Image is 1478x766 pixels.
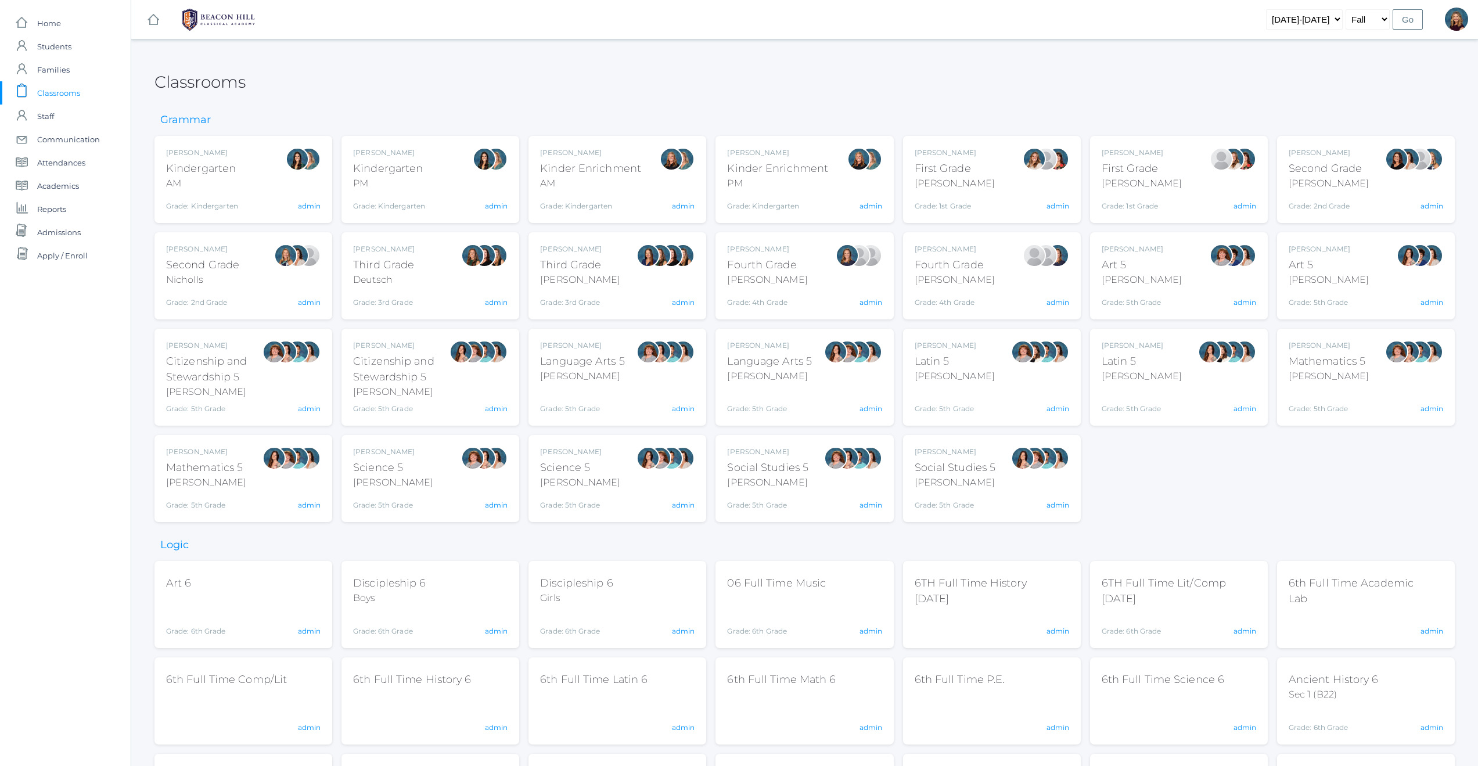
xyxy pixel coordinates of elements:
div: [PERSON_NAME] [1102,148,1182,158]
span: Staff [37,105,54,128]
a: admin [1234,298,1256,307]
span: Academics [37,174,79,197]
div: Sarah Bence [1385,340,1408,364]
a: admin [1234,723,1256,732]
div: 06 Full Time Music [727,576,826,591]
a: admin [1421,404,1443,413]
span: Attendances [37,151,85,174]
div: Grade: 5th Grade [166,404,262,414]
div: Discipleship 6 [353,576,426,591]
div: [PERSON_NAME] [1102,273,1182,287]
div: Heather Porter [1034,244,1058,267]
div: [PERSON_NAME] [915,369,995,383]
div: Courtney Nicholls [1420,148,1443,171]
div: Fourth Grade [915,257,995,273]
div: Grade: 6th Grade [1102,612,1245,636]
div: Science 5 [540,460,620,476]
div: Cari Burke [671,447,695,470]
div: [PERSON_NAME] [1102,244,1182,254]
a: admin [1234,627,1256,635]
div: 6TH Full Time History [DATE] [915,576,1058,607]
div: Grade: 5th Grade [540,388,625,414]
a: admin [1421,627,1443,635]
div: Sarah Bence [824,447,847,470]
div: Language Arts 5 [727,354,812,369]
div: Latin 5 [915,354,995,369]
div: AM [166,177,238,190]
div: Grade: 6th Grade [727,596,826,636]
div: Sarah Bence [461,340,484,364]
div: 6th Full Time Comp/Lit [166,672,287,688]
div: [PERSON_NAME] [915,177,995,190]
img: 1_BHCALogos-05.png [175,5,262,34]
div: [PERSON_NAME] [166,447,246,457]
a: admin [1234,202,1256,210]
div: [PERSON_NAME] [1289,273,1369,287]
div: Citizenship and Stewardship 5 [166,354,262,385]
div: 6th Full Time Math 6 [727,672,836,688]
div: Cari Burke [1046,447,1069,470]
a: admin [672,501,695,509]
div: Art 6 [166,576,226,591]
div: Kindergarten [353,161,425,177]
div: Sarah Bence [1210,244,1233,267]
div: Grade: 6th Grade [540,610,613,636]
div: Ellie Bradley [836,244,859,267]
div: Cari Burke [297,447,321,470]
div: [PERSON_NAME] [353,340,449,351]
div: Latin 5 [1102,354,1182,369]
div: Grade: 1st Grade [1102,195,1182,211]
div: [PERSON_NAME] [915,148,995,158]
div: Grade: 5th Grade [1289,388,1369,414]
div: Language Arts 5 [540,354,625,369]
div: Fourth Grade [727,257,807,273]
a: admin [485,298,508,307]
div: [PERSON_NAME] [166,244,239,254]
div: Sarah Bence [1011,340,1034,364]
div: Mathematics 5 [1289,354,1369,369]
a: admin [860,298,882,307]
div: Courtney Nicholls [274,244,297,267]
div: Grade: 5th Grade [915,494,996,510]
div: First Grade [915,161,995,177]
div: 6th Full Time Academic Lab [1289,576,1432,607]
div: Kindergarten [166,161,238,177]
div: Rebecca Salazar [1198,340,1221,364]
a: admin [860,501,882,509]
div: Sarah Bence [1023,447,1046,470]
div: [PERSON_NAME] [915,340,995,351]
div: Grade: 5th Grade [1289,292,1369,308]
div: Heather Wallock [1233,148,1256,171]
div: Teresa Deutsch [1210,340,1233,364]
a: admin [1047,298,1069,307]
a: admin [298,404,321,413]
div: Katie Watters [660,244,683,267]
div: Grade: 6th Grade [1289,706,1379,733]
div: Grade: 3rd Grade [353,292,415,308]
h3: Logic [154,540,195,551]
div: Science 5 [353,460,433,476]
div: [PERSON_NAME] [540,148,641,158]
span: Home [37,12,61,35]
div: [PERSON_NAME] [1289,369,1369,383]
div: [PERSON_NAME] [540,476,620,490]
div: [PERSON_NAME] [727,273,807,287]
h3: Grammar [154,114,217,126]
div: Grade: 1st Grade [915,195,995,211]
div: Grade: Kindergarten [166,195,238,211]
h2: Classrooms [154,73,246,91]
a: admin [860,404,882,413]
div: Sarah Bence [636,340,660,364]
div: Rebecca Salazar [274,340,297,364]
div: [PERSON_NAME] [1102,340,1182,351]
div: Grade: 5th Grade [1102,292,1182,308]
a: admin [672,404,695,413]
div: [PERSON_NAME] [353,148,425,158]
div: Cari Burke [671,340,695,364]
div: [PERSON_NAME] [1102,177,1182,190]
div: Jaimie Watson [1210,148,1233,171]
div: Cari Burke [1233,244,1256,267]
div: [PERSON_NAME] [727,476,808,490]
div: Grade: 6th Grade [353,610,426,636]
div: Social Studies 5 [915,460,996,476]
